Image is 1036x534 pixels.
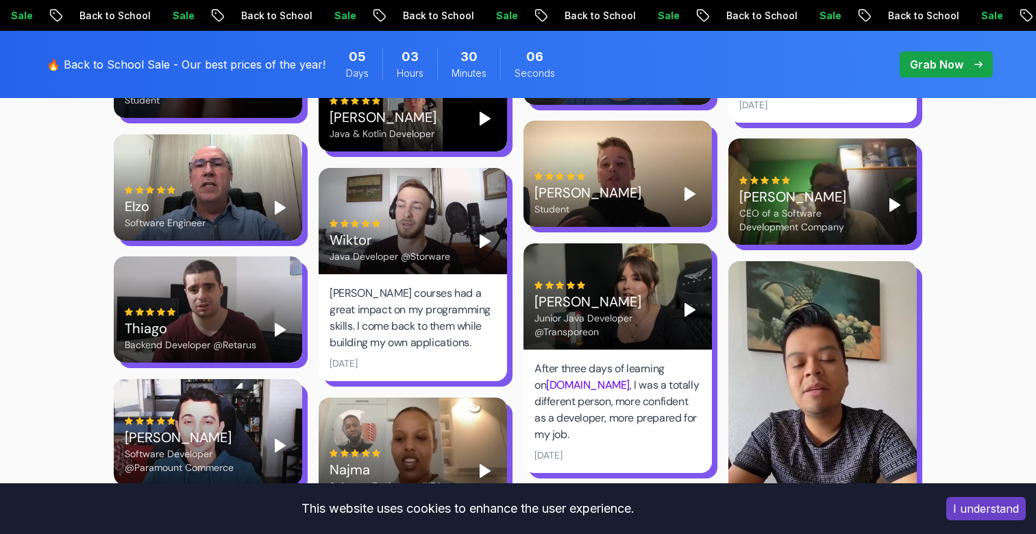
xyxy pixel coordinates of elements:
[946,497,1026,520] button: Accept cookies
[269,435,291,457] button: Play
[460,47,478,66] span: 30 Minutes
[546,378,630,392] a: [DOMAIN_NAME]
[534,183,641,202] div: [PERSON_NAME]
[910,56,963,73] p: Grab Now
[474,230,496,252] button: Play
[125,197,206,216] div: Elzo
[330,127,436,141] div: Java & Kotlin Developer
[534,448,563,462] div: [DATE]
[214,9,307,23] p: Back to School
[397,66,423,80] span: Hours
[52,9,145,23] p: Back to School
[739,206,873,234] div: CEO of a Software Development Company
[125,338,256,352] div: Backend Developer @Retarus
[330,108,436,127] div: [PERSON_NAME]
[526,47,543,66] span: 6 Seconds
[330,356,358,370] div: [DATE]
[534,361,701,443] div: After three days of learning on , I was a totally different person, more confident as a developer...
[954,9,998,23] p: Sale
[534,292,668,311] div: [PERSON_NAME]
[307,9,351,23] p: Sale
[10,494,926,524] div: This website uses cookies to enhance the user experience.
[739,187,873,206] div: [PERSON_NAME]
[739,98,767,112] div: [DATE]
[679,183,701,205] button: Play
[330,460,442,479] div: Najma
[125,93,161,107] div: Student
[125,319,256,338] div: Thiago
[534,202,641,216] div: Student
[534,311,668,339] div: Junior Java Developer @Transporeon
[330,250,450,263] div: Java Developer @Storware
[884,194,906,216] button: Play
[349,47,366,66] span: 5 Days
[792,9,836,23] p: Sale
[125,447,258,474] div: Software Developer @Paramount Commerce
[269,319,291,341] button: Play
[699,9,792,23] p: Back to School
[469,9,513,23] p: Sale
[515,66,555,80] span: Seconds
[346,66,369,80] span: Days
[330,230,450,250] div: Wiktor
[375,9,469,23] p: Back to School
[537,9,630,23] p: Back to School
[269,197,291,219] button: Play
[630,9,674,23] p: Sale
[679,299,701,321] button: Play
[402,47,419,66] span: 3 Hours
[474,108,496,130] button: Play
[474,460,496,482] button: Play
[125,216,206,230] div: Software Engineer
[861,9,954,23] p: Back to School
[452,66,486,80] span: Minutes
[330,479,442,493] div: Software Engineer @IKEA
[330,285,496,351] div: [PERSON_NAME] courses had a great impact on my programming skills. I come back to them while buil...
[47,56,325,73] p: 🔥 Back to School Sale - Our best prices of the year!
[125,428,258,447] div: [PERSON_NAME]
[145,9,189,23] p: Sale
